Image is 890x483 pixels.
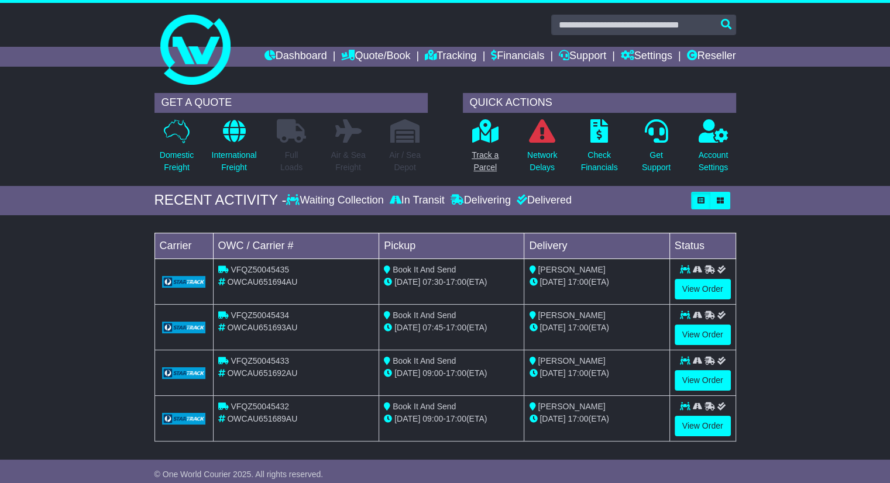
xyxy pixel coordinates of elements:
[393,356,456,365] span: Book It And Send
[580,119,618,180] a: CheckFinancials
[286,194,386,207] div: Waiting Collection
[529,367,664,379] div: (ETA)
[387,194,448,207] div: In Transit
[446,368,466,378] span: 17:00
[211,119,257,180] a: InternationalFreight
[231,356,289,365] span: VFQZ50045433
[154,233,213,258] td: Carrier
[446,323,466,332] span: 17:00
[675,370,731,391] a: View Order
[393,310,456,320] span: Book It And Send
[527,149,557,174] p: Network Delays
[621,47,672,67] a: Settings
[231,402,289,411] span: VFQZ50045432
[529,276,664,288] div: (ETA)
[540,277,565,287] span: [DATE]
[384,322,519,334] div: - (ETA)
[384,413,519,425] div: - (ETA)
[675,279,731,299] a: View Order
[384,367,519,379] div: - (ETA)
[568,368,588,378] span: 17:00
[162,413,206,425] img: GetCarrierServiceLogo
[538,310,605,320] span: [PERSON_NAME]
[162,276,206,288] img: GetCarrierServiceLogo
[463,93,736,113] div: QUICK ACTIONS
[514,194,572,207] div: Delivered
[446,414,466,423] span: 17:00
[675,325,731,345] a: View Order
[448,194,514,207] div: Delivering
[394,323,420,332] span: [DATE]
[538,265,605,274] span: [PERSON_NAME]
[154,93,428,113] div: GET A QUOTE
[394,414,420,423] span: [DATE]
[568,414,588,423] span: 17:00
[211,149,256,174] p: International Freight
[277,149,306,174] p: Full Loads
[538,402,605,411] span: [PERSON_NAME]
[160,149,194,174] p: Domestic Freight
[331,149,365,174] p: Air & Sea Freight
[154,192,287,209] div: RECENT ACTIVITY -
[686,47,736,67] a: Reseller
[384,276,519,288] div: - (ETA)
[698,119,729,180] a: AccountSettings
[472,149,499,174] p: Track a Parcel
[231,265,289,274] span: VFQZ50045435
[394,368,420,378] span: [DATE]
[341,47,410,67] a: Quote/Book
[213,233,379,258] td: OWC / Carrier #
[446,277,466,287] span: 17:00
[527,119,558,180] a: NetworkDelays
[422,277,443,287] span: 07:30
[154,470,324,479] span: © One World Courier 2025. All rights reserved.
[389,149,421,174] p: Air / Sea Depot
[641,119,671,180] a: GetSupport
[162,367,206,379] img: GetCarrierServiceLogo
[642,149,671,174] p: Get Support
[162,322,206,333] img: GetCarrierServiceLogo
[159,119,194,180] a: DomesticFreight
[393,402,456,411] span: Book It And Send
[393,265,456,274] span: Book It And Send
[379,233,524,258] td: Pickup
[568,277,588,287] span: 17:00
[231,310,289,320] span: VFQZ50045434
[669,233,736,258] td: Status
[524,233,669,258] td: Delivery
[422,368,443,378] span: 09:00
[540,414,565,423] span: [DATE]
[425,47,476,67] a: Tracking
[471,119,499,180] a: Track aParcel
[529,322,664,334] div: (ETA)
[529,413,664,425] div: (ETA)
[540,323,565,332] span: [DATE]
[227,277,297,287] span: OWCAU651694AU
[491,47,544,67] a: Financials
[568,323,588,332] span: 17:00
[264,47,327,67] a: Dashboard
[154,465,736,482] div: FROM OUR SUPPORT
[422,414,443,423] span: 09:00
[394,277,420,287] span: [DATE]
[699,149,729,174] p: Account Settings
[227,368,297,378] span: OWCAU651692AU
[422,323,443,332] span: 07:45
[581,149,618,174] p: Check Financials
[227,414,297,423] span: OWCAU651689AU
[227,323,297,332] span: OWCAU651693AU
[538,356,605,365] span: [PERSON_NAME]
[675,416,731,436] a: View Order
[559,47,606,67] a: Support
[540,368,565,378] span: [DATE]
